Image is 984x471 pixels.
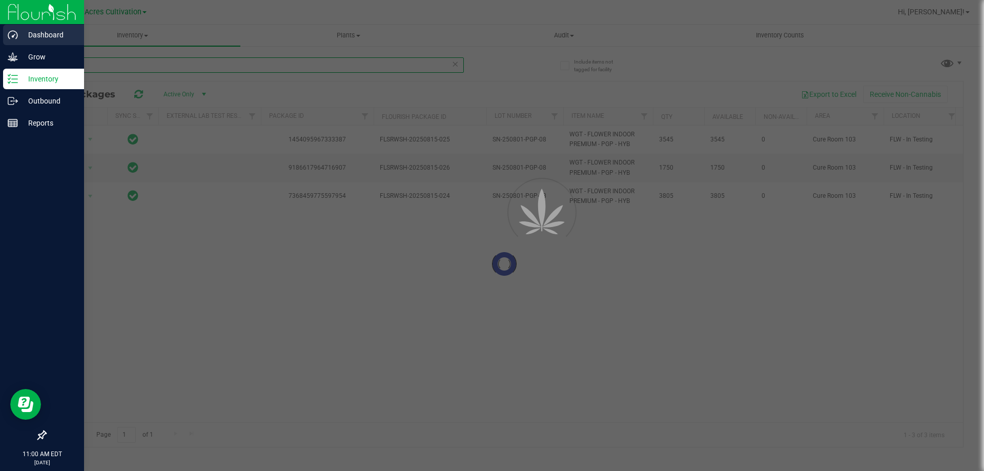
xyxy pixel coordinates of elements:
[18,51,79,63] p: Grow
[8,52,18,62] inline-svg: Grow
[18,73,79,85] p: Inventory
[5,459,79,466] p: [DATE]
[5,449,79,459] p: 11:00 AM EDT
[10,389,41,420] iframe: Resource center
[18,29,79,41] p: Dashboard
[8,74,18,84] inline-svg: Inventory
[8,30,18,40] inline-svg: Dashboard
[18,95,79,107] p: Outbound
[8,96,18,106] inline-svg: Outbound
[18,117,79,129] p: Reports
[8,118,18,128] inline-svg: Reports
